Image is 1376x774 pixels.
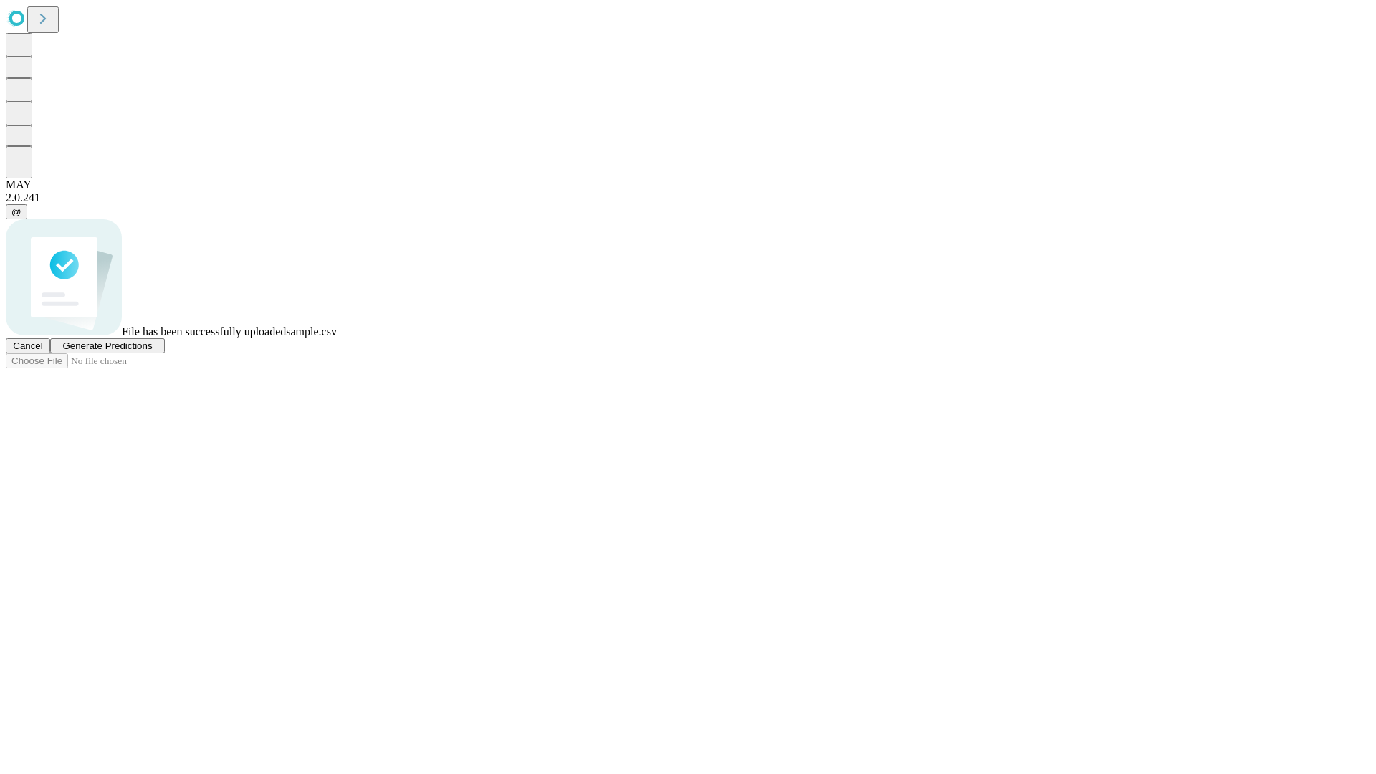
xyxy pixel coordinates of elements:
span: @ [11,206,21,217]
button: Generate Predictions [50,338,165,353]
span: sample.csv [286,325,337,338]
div: 2.0.241 [6,191,1370,204]
span: Cancel [13,340,43,351]
div: MAY [6,178,1370,191]
span: File has been successfully uploaded [122,325,286,338]
button: Cancel [6,338,50,353]
span: Generate Predictions [62,340,152,351]
button: @ [6,204,27,219]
